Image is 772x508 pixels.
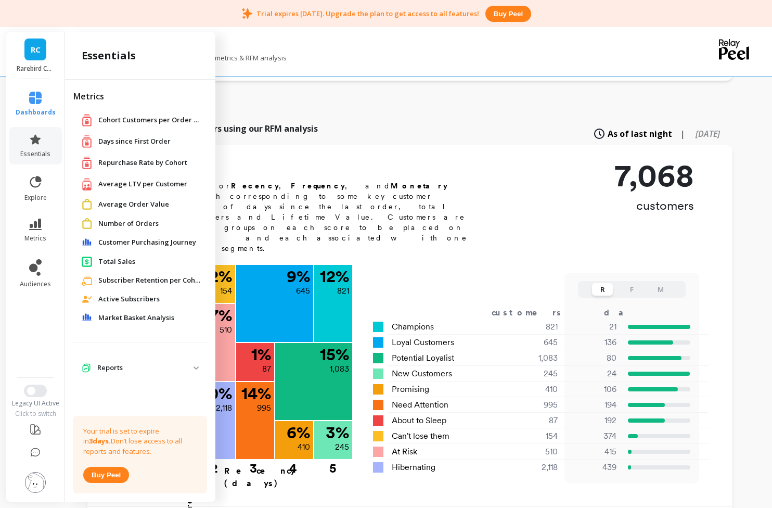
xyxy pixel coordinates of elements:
[82,199,92,210] img: navigation item icon
[313,460,352,471] div: 5
[496,414,571,427] div: 87
[209,268,232,285] p: 2 %
[98,294,160,304] span: Active Subscribers
[257,402,271,414] p: 995
[98,219,159,229] span: Number of Orders
[82,135,92,148] img: navigation item icon
[287,268,310,285] p: 9 %
[241,385,271,402] p: 14 %
[571,383,616,396] p: 106
[98,237,196,248] span: Customer Purchasing Journey
[392,430,449,442] span: Can't lose them
[392,461,435,474] span: Hibernating
[680,128,685,140] span: |
[73,90,207,103] h2: Metrics
[98,237,199,248] a: Customer Purchasing Journey
[485,6,531,22] button: Buy peel
[24,385,47,397] button: Switch to New UI
[296,285,310,297] p: 645
[608,128,672,140] span: As of last night
[82,113,92,126] img: navigation item icon
[571,336,616,349] p: 136
[5,410,66,418] div: Click to switch
[17,65,55,73] p: Rarebird Coffee
[5,399,66,408] div: Legacy UI Active
[98,158,199,168] a: Repurchase Rate by Cohort
[24,234,46,243] span: metrics
[492,307,576,319] div: customers
[392,321,434,333] span: Champions
[696,128,720,139] span: [DATE]
[571,367,616,380] p: 24
[496,461,571,474] div: 2,118
[273,460,313,471] div: 4
[571,446,616,458] p: 415
[98,115,202,125] a: Cohort Customers per Order Count
[89,436,111,446] strong: 3 days.
[392,446,417,458] span: At Risk
[392,399,448,411] span: Need Attention
[98,199,199,210] a: Average Order Value
[571,414,616,427] p: 192
[496,399,571,411] div: 995
[614,197,694,214] p: customers
[82,275,92,286] img: navigation item icon
[20,150,50,158] span: essentials
[25,472,46,493] img: profile picture
[287,424,310,441] p: 6 %
[98,199,169,210] span: Average Order Value
[98,257,135,267] span: Total Sales
[571,399,616,411] p: 194
[216,402,232,414] p: 2,118
[98,158,187,168] span: Repurchase Rate by Cohort
[98,136,171,147] span: Days since First Order
[98,294,199,304] a: Active Subscribers
[98,219,199,229] a: Number of Orders
[98,275,202,286] a: Subscriber Retention per Cohort
[20,280,51,288] span: audiences
[392,367,452,380] span: New Customers
[31,44,41,56] span: RC
[496,336,571,349] div: 645
[571,352,616,364] p: 80
[496,446,571,458] div: 510
[210,307,232,324] p: 7 %
[194,366,199,370] img: down caret icon
[82,156,92,169] img: navigation item icon
[256,9,479,18] p: Trial expires [DATE]. Upgrade the plan to get access to all features!
[392,352,454,364] span: Potential Loyalist
[83,426,197,457] p: Your trial is set to expire in Don’t lose access to all reports and features.
[326,424,349,441] p: 3 %
[220,324,232,336] p: 510
[82,177,92,190] img: navigation item icon
[98,179,199,189] a: Average LTV per Customer
[592,283,613,296] button: R
[82,313,92,322] img: navigation item icon
[330,363,349,375] p: 1,083
[571,461,616,474] p: 439
[231,182,279,190] b: Recency
[571,321,616,333] p: 21
[262,363,271,375] p: 87
[82,363,91,373] img: navigation item icon
[98,313,174,323] span: Market Basket Analysis
[392,383,429,396] span: Promising
[97,363,194,373] p: Reports
[291,182,345,190] b: Frequency
[251,346,271,363] p: 1 %
[82,296,92,303] img: navigation item icon
[298,441,310,453] p: 410
[604,307,647,319] div: days
[220,285,232,297] p: 154
[392,414,446,427] span: About to Sleep
[16,108,56,117] span: dashboards
[24,194,47,202] span: explore
[496,367,571,380] div: 245
[320,346,349,363] p: 15 %
[82,256,92,267] img: navigation item icon
[496,321,571,333] div: 821
[82,238,92,247] img: navigation item icon
[126,160,480,176] h2: RFM Segments
[496,383,571,396] div: 410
